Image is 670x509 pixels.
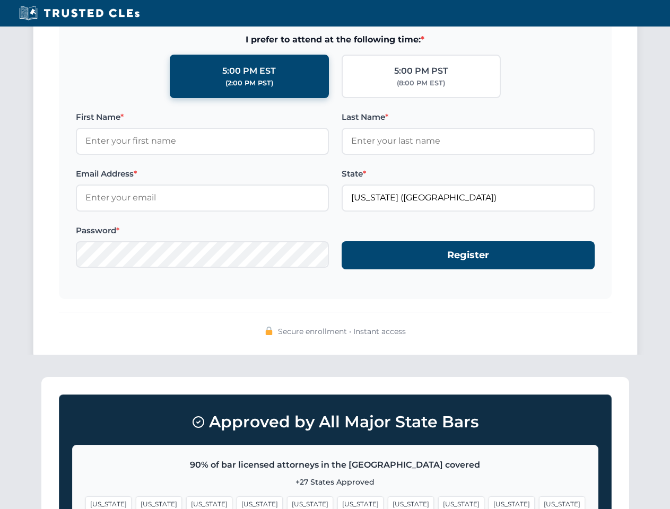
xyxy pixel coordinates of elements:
[76,224,329,237] label: Password
[16,5,143,21] img: Trusted CLEs
[76,33,595,47] span: I prefer to attend at the following time:
[85,476,585,488] p: +27 States Approved
[342,168,595,180] label: State
[265,327,273,335] img: 🔒
[342,111,595,124] label: Last Name
[225,78,273,89] div: (2:00 PM PST)
[76,111,329,124] label: First Name
[394,64,448,78] div: 5:00 PM PST
[222,64,276,78] div: 5:00 PM EST
[342,185,595,211] input: Florida (FL)
[72,408,598,436] h3: Approved by All Major State Bars
[76,168,329,180] label: Email Address
[342,241,595,269] button: Register
[76,128,329,154] input: Enter your first name
[397,78,445,89] div: (8:00 PM EST)
[342,128,595,154] input: Enter your last name
[76,185,329,211] input: Enter your email
[278,326,406,337] span: Secure enrollment • Instant access
[85,458,585,472] p: 90% of bar licensed attorneys in the [GEOGRAPHIC_DATA] covered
